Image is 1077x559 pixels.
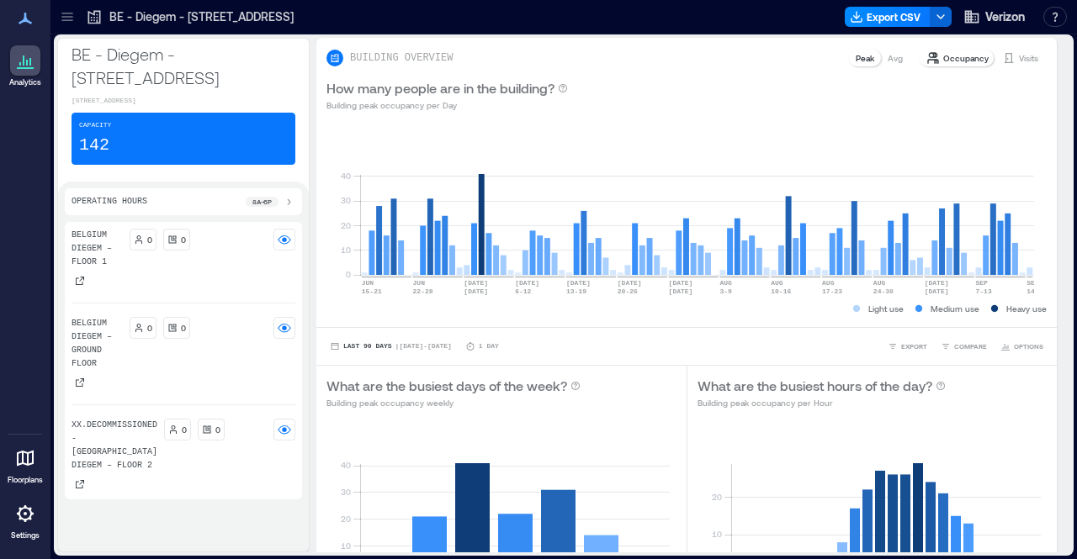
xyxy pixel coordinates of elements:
a: Settings [5,493,45,546]
p: Peak [856,51,874,65]
text: AUG [873,279,886,287]
tspan: 10 [711,529,721,539]
text: [DATE] [925,279,949,287]
text: JUN [362,279,374,287]
p: Heavy use [1006,302,1047,315]
p: Occupancy [943,51,989,65]
text: 3-9 [719,287,732,295]
text: AUG [822,279,835,287]
text: 20-26 [618,287,638,295]
text: SEP [975,279,988,287]
button: Last 90 Days |[DATE]-[DATE] [326,338,455,355]
p: Building peak occupancy per Hour [698,396,946,409]
p: BUILDING OVERVIEW [350,51,453,65]
text: [DATE] [464,287,488,295]
p: 142 [79,134,109,157]
text: [DATE] [464,279,488,287]
p: 0 [147,233,152,246]
span: OPTIONS [1014,341,1043,351]
p: 0 [182,423,187,436]
button: EXPORT [884,338,931,355]
span: Verizon [985,8,1025,25]
text: 17-23 [822,287,842,295]
p: Belgium Diegem – Ground floor [72,317,123,371]
p: Belgium Diegem – Floor 1 [72,229,123,269]
a: Floorplans [3,438,48,490]
text: 6-12 [515,287,531,295]
text: [DATE] [669,287,693,295]
text: AUG [719,279,732,287]
tspan: 10 [341,245,351,255]
tspan: 20 [341,514,351,524]
text: JUN [413,279,426,287]
p: Floorplans [8,475,43,485]
text: [DATE] [515,279,539,287]
tspan: 30 [341,487,351,497]
tspan: 20 [711,492,721,502]
p: BE - Diegem - [STREET_ADDRESS] [109,8,294,25]
text: [DATE] [925,287,949,295]
text: 15-21 [362,287,382,295]
p: 0 [181,233,186,246]
p: Avg [888,51,903,65]
p: What are the busiest hours of the day? [698,376,932,396]
p: Settings [11,530,40,541]
p: 8a - 6p [252,197,272,207]
p: [STREET_ADDRESS] [72,96,295,106]
p: Building peak occupancy per Day [326,98,568,112]
p: Building peak occupancy weekly [326,396,581,409]
text: SEP [1027,279,1039,287]
p: 0 [147,321,152,335]
p: Analytics [9,77,41,87]
span: EXPORT [901,341,927,351]
text: [DATE] [669,279,693,287]
tspan: 40 [341,171,351,181]
p: BE - Diegem - [STREET_ADDRESS] [72,42,295,89]
text: 10-16 [771,287,791,295]
button: Export CSV [845,7,931,27]
a: Analytics [4,40,46,92]
text: AUG [771,279,783,287]
text: [DATE] [618,279,642,287]
text: 24-30 [873,287,894,295]
button: Verizon [958,3,1030,30]
text: 14-20 [1027,287,1047,295]
text: 13-19 [566,287,586,295]
p: Medium use [931,302,979,315]
p: What are the busiest days of the week? [326,376,567,396]
p: Light use [868,302,904,315]
text: [DATE] [566,279,591,287]
tspan: 30 [341,195,351,205]
tspan: 0 [346,269,351,279]
tspan: 10 [341,541,351,551]
p: 0 [215,423,220,436]
p: 1 Day [479,341,499,351]
button: OPTIONS [997,338,1047,355]
p: 0 [181,321,186,335]
p: Visits [1019,51,1038,65]
p: How many people are in the building? [326,78,554,98]
button: COMPARE [937,338,990,355]
p: xx.Decommissioned - [GEOGRAPHIC_DATA] Diegem – Floor 2 [72,419,157,472]
tspan: 20 [341,220,351,230]
p: Capacity [79,120,111,130]
span: COMPARE [954,341,987,351]
text: 7-13 [975,287,991,295]
tspan: 40 [341,460,351,470]
p: Operating Hours [72,195,147,208]
text: 22-28 [413,287,433,295]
